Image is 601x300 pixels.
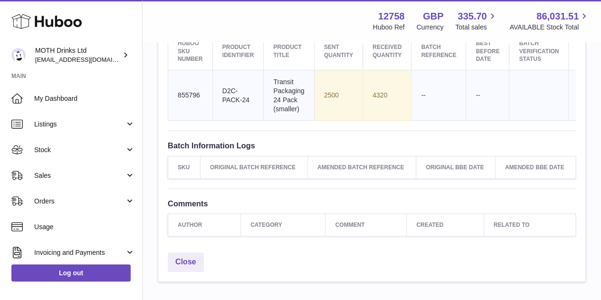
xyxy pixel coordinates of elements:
strong: 12758 [378,10,405,23]
a: 335.70 Total sales [455,10,497,32]
th: Sent Quantity [314,32,363,70]
th: Received Quantity [363,32,411,70]
span: [EMAIL_ADDRESS][DOMAIN_NAME] [35,56,140,63]
h3: Batch Information Logs [168,140,576,151]
th: Created [407,213,484,236]
th: Product title [264,32,314,70]
th: Category [241,213,325,236]
th: Amended BBE Date [495,156,575,178]
a: Log out [11,264,131,281]
td: 2500 [314,70,363,121]
th: Original BBE Date [416,156,496,178]
span: Stock [34,145,125,155]
th: Original Batch Reference [200,156,307,178]
th: Author [168,213,241,236]
td: -- [411,70,466,121]
span: AVAILABLE Stock Total [509,23,590,32]
a: 86,031.51 AVAILABLE Stock Total [509,10,590,32]
span: Sales [34,171,125,180]
th: Comment [325,213,407,236]
div: MOTH Drinks Ltd [35,46,121,64]
span: Listings [34,120,125,129]
span: My Dashboard [34,94,135,103]
h3: Comments [168,198,576,209]
td: D2C-PACK-24 [212,70,264,121]
span: Orders [34,197,125,206]
td: -- [466,70,509,121]
td: 855796 [168,70,213,121]
th: Amended Batch Reference [307,156,416,178]
strong: GBP [423,10,443,23]
th: Batch Reference [411,32,466,70]
th: Best Before Date [466,32,509,70]
span: 86,031.51 [536,10,579,23]
span: 335.70 [458,10,487,23]
th: Product Identifier [212,32,264,70]
img: orders@mothdrinks.com [11,48,26,62]
span: Usage [34,223,135,232]
div: Huboo Ref [373,23,405,32]
th: Batch Verification Status [509,32,569,70]
span: Invoicing and Payments [34,248,125,257]
div: Currency [417,23,444,32]
th: Related to [484,213,575,236]
td: Transit Packaging 24 Pack (smaller) [264,70,314,121]
td: 4320 [363,70,411,121]
th: Huboo SKU Number [168,32,213,70]
a: Close [168,252,204,272]
th: SKU [168,156,200,178]
span: Total sales [455,23,497,32]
